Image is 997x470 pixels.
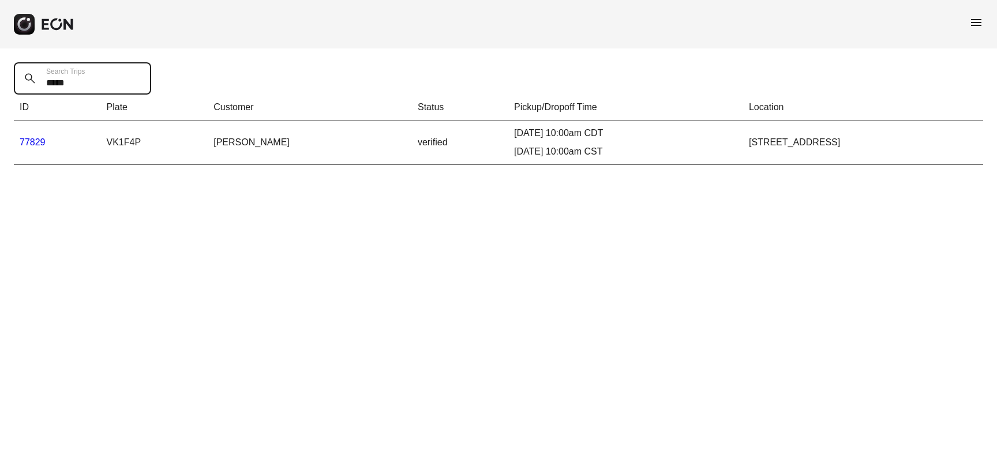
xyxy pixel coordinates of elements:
th: Location [743,95,983,121]
th: ID [14,95,101,121]
th: Status [412,95,508,121]
th: Pickup/Dropoff Time [508,95,743,121]
div: [DATE] 10:00am CST [514,145,737,159]
td: VK1F4P [101,121,208,165]
div: [DATE] 10:00am CDT [514,126,737,140]
th: Customer [208,95,412,121]
td: verified [412,121,508,165]
td: [PERSON_NAME] [208,121,412,165]
td: [STREET_ADDRESS] [743,121,983,165]
th: Plate [101,95,208,121]
span: menu [969,16,983,29]
a: 77829 [20,137,46,147]
label: Search Trips [46,67,85,76]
